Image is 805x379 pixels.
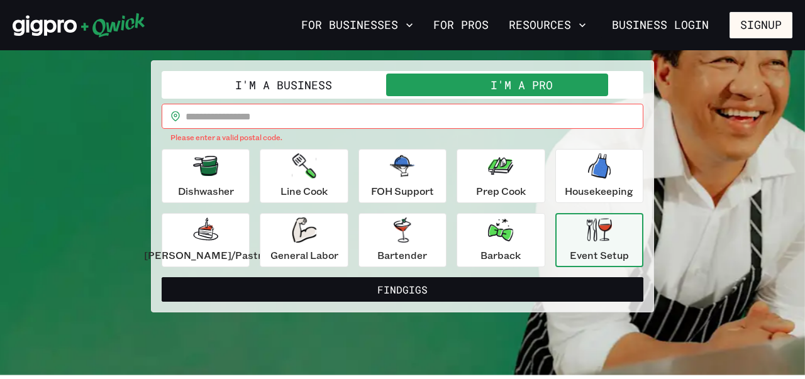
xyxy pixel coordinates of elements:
p: Dishwasher [178,184,234,199]
p: Barback [480,248,521,263]
button: I'm a Business [164,74,402,96]
button: [PERSON_NAME]/Pastry [162,213,250,267]
button: Event Setup [555,213,643,267]
p: Please enter a valid postal code. [170,131,635,144]
button: Signup [730,12,792,38]
button: Dishwasher [162,149,250,203]
p: Event Setup [570,248,629,263]
p: Prep Cook [476,184,526,199]
p: Line Cook [280,184,328,199]
button: Housekeeping [555,149,643,203]
p: Housekeeping [565,184,633,199]
button: FOH Support [358,149,447,203]
button: For Businesses [296,14,418,36]
button: FindGigs [162,277,643,302]
a: Business Login [601,12,719,38]
button: General Labor [260,213,348,267]
button: Prep Cook [457,149,545,203]
p: Bartender [377,248,427,263]
button: Line Cook [260,149,348,203]
p: General Labor [270,248,338,263]
p: [PERSON_NAME]/Pastry [144,248,267,263]
button: Barback [457,213,545,267]
button: Resources [504,14,591,36]
p: FOH Support [371,184,434,199]
button: Bartender [358,213,447,267]
a: For Pros [428,14,494,36]
button: I'm a Pro [402,74,641,96]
